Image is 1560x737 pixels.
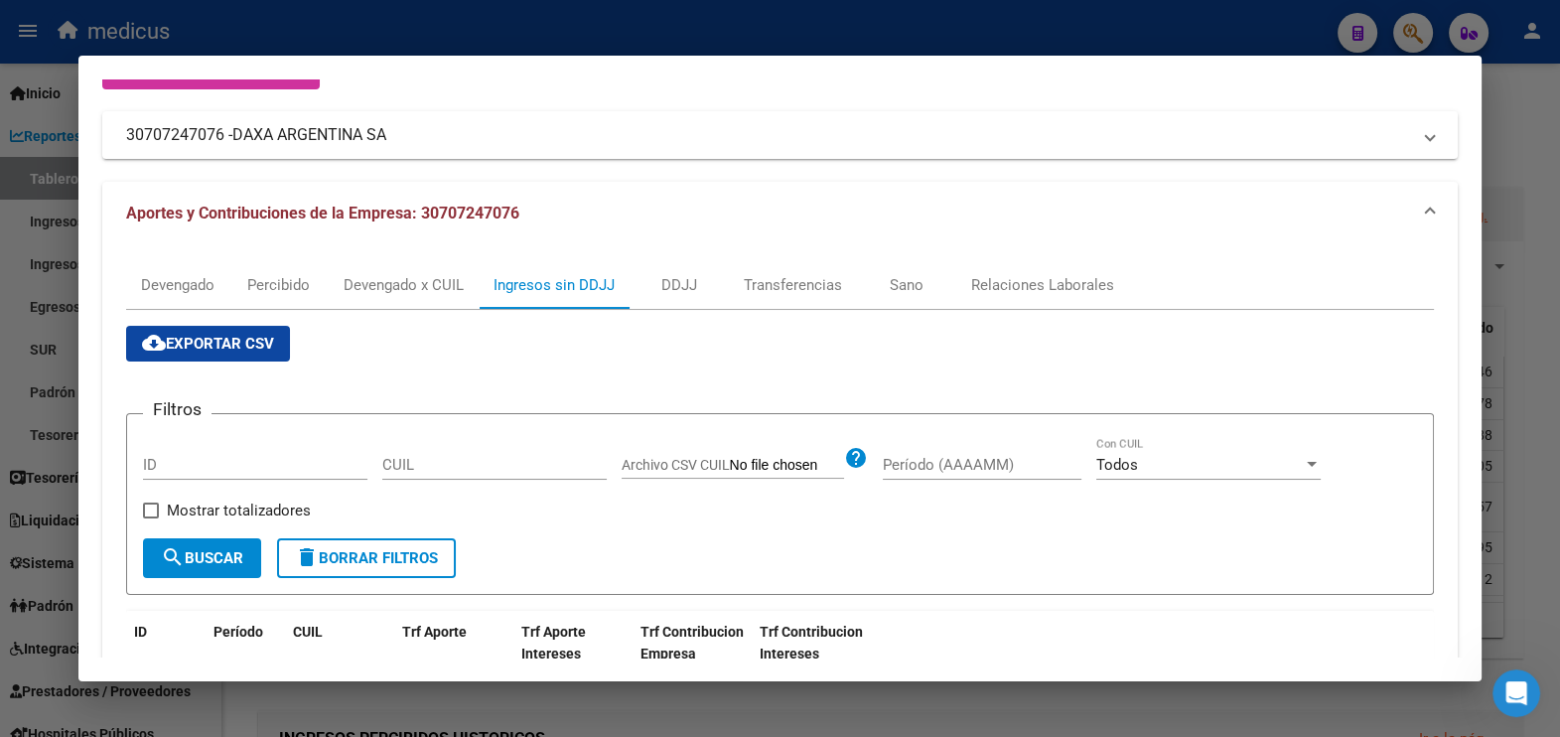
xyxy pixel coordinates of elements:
[126,204,519,222] span: Aportes y Contribuciones de la Empresa: 30707247076
[102,111,1459,159] mat-expansion-panel-header: 30707247076 -DAXA ARGENTINA SA
[277,538,456,578] button: Borrar Filtros
[1492,669,1540,717] iframe: Intercom live chat
[285,611,394,698] datatable-header-cell: CUIL
[661,274,697,296] div: DDJJ
[126,611,206,698] datatable-header-cell: ID
[141,274,214,296] div: Devengado
[134,624,147,640] span: ID
[494,274,615,296] div: Ingresos sin DDJJ
[206,611,285,698] datatable-header-cell: Período
[126,326,290,362] button: Exportar CSV
[142,335,274,353] span: Exportar CSV
[521,624,586,663] span: Trf Aporte Intereses
[730,457,844,475] input: Archivo CSV CUIL
[126,123,1411,147] mat-panel-title: 30707247076 -
[102,182,1459,245] mat-expansion-panel-header: Aportes y Contribuciones de la Empresa: 30707247076
[295,545,319,569] mat-icon: delete
[344,274,464,296] div: Devengado x CUIL
[844,446,868,470] mat-icon: help
[213,624,263,640] span: Período
[232,123,386,147] span: DAXA ARGENTINA SA
[394,611,513,698] datatable-header-cell: Trf Aporte
[640,624,744,663] span: Trf Contribucion Empresa
[143,538,261,578] button: Buscar
[752,611,871,698] datatable-header-cell: Trf Contribucion Intereses Empresa
[760,624,863,685] span: Trf Contribucion Intereses Empresa
[971,274,1114,296] div: Relaciones Laborales
[1096,456,1138,474] span: Todos
[890,274,923,296] div: Sano
[402,624,467,640] span: Trf Aporte
[142,331,166,355] mat-icon: cloud_download
[633,611,752,698] datatable-header-cell: Trf Contribucion Empresa
[295,549,438,567] span: Borrar Filtros
[293,624,323,640] span: CUIL
[143,398,212,420] h3: Filtros
[247,274,310,296] div: Percibido
[622,457,730,473] span: Archivo CSV CUIL
[161,545,185,569] mat-icon: search
[744,274,842,296] div: Transferencias
[167,499,311,522] span: Mostrar totalizadores
[513,611,633,698] datatable-header-cell: Trf Aporte Intereses
[161,549,243,567] span: Buscar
